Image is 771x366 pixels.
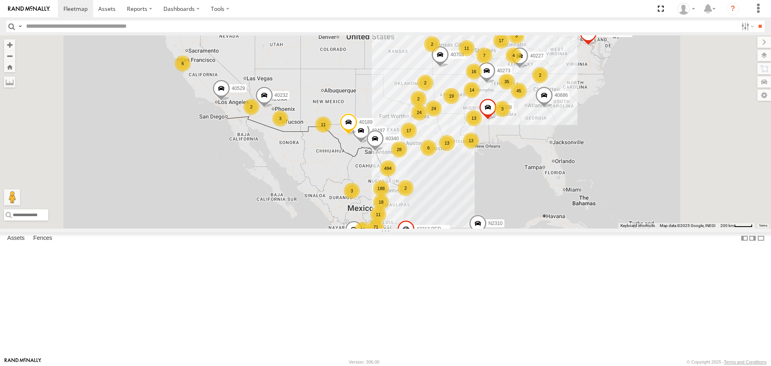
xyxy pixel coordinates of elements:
div: 11 [370,207,386,223]
div: 17 [493,33,509,49]
div: 13 [439,135,455,151]
span: Map data ©2025 Google, INEGI [660,223,716,228]
button: Map Scale: 200 km per 42 pixels [718,223,755,229]
div: 4 [506,47,522,63]
button: Keyboard shortcuts [620,223,655,229]
span: 40703 [451,52,464,58]
span: 40497 [371,128,385,133]
span: 40886 [555,92,568,98]
div: 18 [373,194,389,210]
div: 2 [532,67,548,83]
div: 2 [424,36,440,52]
span: 40340 [385,136,399,142]
span: 42313 PERDIDO [416,226,453,232]
div: 2 [417,75,433,91]
div: 2 [243,99,259,115]
div: 3 [272,110,288,127]
button: Drag Pegman onto the map to open Street View [4,189,20,205]
div: 6 [420,140,436,156]
label: Dock Summary Table to the Right [749,233,757,244]
div: 71 [368,219,384,235]
label: Dock Summary Table to the Left [740,233,749,244]
label: Map Settings [757,90,771,101]
div: 3 [344,183,360,199]
button: Zoom Home [4,61,15,72]
div: 24 [426,100,442,117]
span: 40189 [359,120,372,125]
div: 2 [398,180,414,196]
div: 45 [511,83,527,99]
div: 13 [466,110,482,126]
label: Assets [3,233,29,244]
label: Hide Summary Table [757,233,765,244]
div: 11 [459,40,475,56]
label: Search Filter Options [738,20,755,32]
a: Visit our Website [4,358,41,366]
span: 40227 [530,53,543,59]
a: Terms and Conditions [724,360,767,364]
div: 17 [401,123,417,139]
span: 40273 [497,68,510,74]
div: 11 [315,117,331,133]
div: 19 [443,88,459,104]
div: Version: 306.00 [349,360,379,364]
div: 16 [466,63,482,80]
div: 494 [380,160,396,176]
span: 40529 [232,86,245,92]
img: rand-logo.svg [8,6,50,12]
div: 3 [494,101,510,117]
div: © Copyright 2025 - [687,360,767,364]
div: 35 [499,74,515,90]
a: Terms [759,224,767,227]
i: ? [726,2,739,15]
span: 40308 [498,104,512,110]
div: 28 [355,222,371,238]
div: 2 [410,91,426,107]
span: 200 km [720,223,734,228]
div: Juan Oropeza [675,3,698,15]
div: 7 [476,47,492,63]
span: N2310 [488,221,502,227]
label: Fences [29,233,56,244]
div: 188 [373,180,389,196]
button: Zoom out [4,50,15,61]
label: Measure [4,76,15,88]
span: 40232 [275,92,288,98]
label: Search Query [17,20,23,32]
div: 14 [464,82,480,98]
div: 13 [463,133,479,149]
div: 6 [175,55,191,72]
div: 28 [391,141,407,157]
div: 3 [508,28,524,44]
button: Zoom in [4,39,15,50]
div: 24 [411,104,427,121]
